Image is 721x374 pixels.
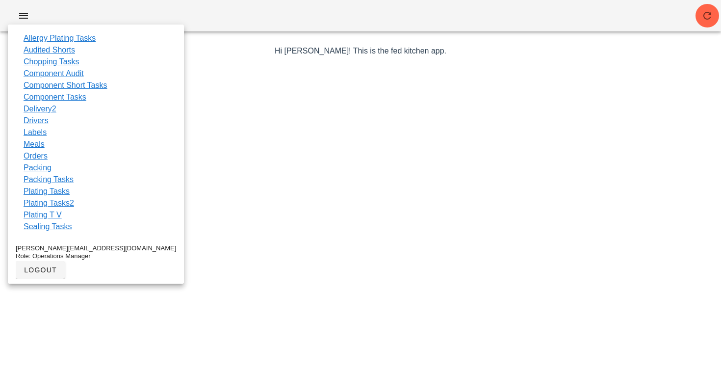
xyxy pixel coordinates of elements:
a: Packing Tasks [24,174,74,186]
a: Component Tasks [24,91,86,103]
p: Hi [PERSON_NAME]! This is the fed kitchen app. [76,45,645,57]
button: logout [16,261,65,279]
a: Orders [24,150,48,162]
a: Meals [24,138,45,150]
a: Chopping Tasks [24,56,79,68]
a: Labels [24,127,47,138]
span: logout [24,266,57,274]
a: Packing [24,162,51,174]
div: [PERSON_NAME][EMAIL_ADDRESS][DOMAIN_NAME] [16,244,176,252]
a: Audited Shorts [24,44,75,56]
a: Drivers [24,115,49,127]
a: Plating Tasks [24,186,70,197]
a: Plating T V [24,209,62,221]
a: Plating Tasks2 [24,197,74,209]
a: Sealing Tasks [24,221,72,233]
a: Allergy Plating Tasks [24,32,96,44]
a: Component Short Tasks [24,80,107,91]
div: Role: Operations Manager [16,252,176,260]
a: Component Audit [24,68,84,80]
a: Delivery2 [24,103,56,115]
